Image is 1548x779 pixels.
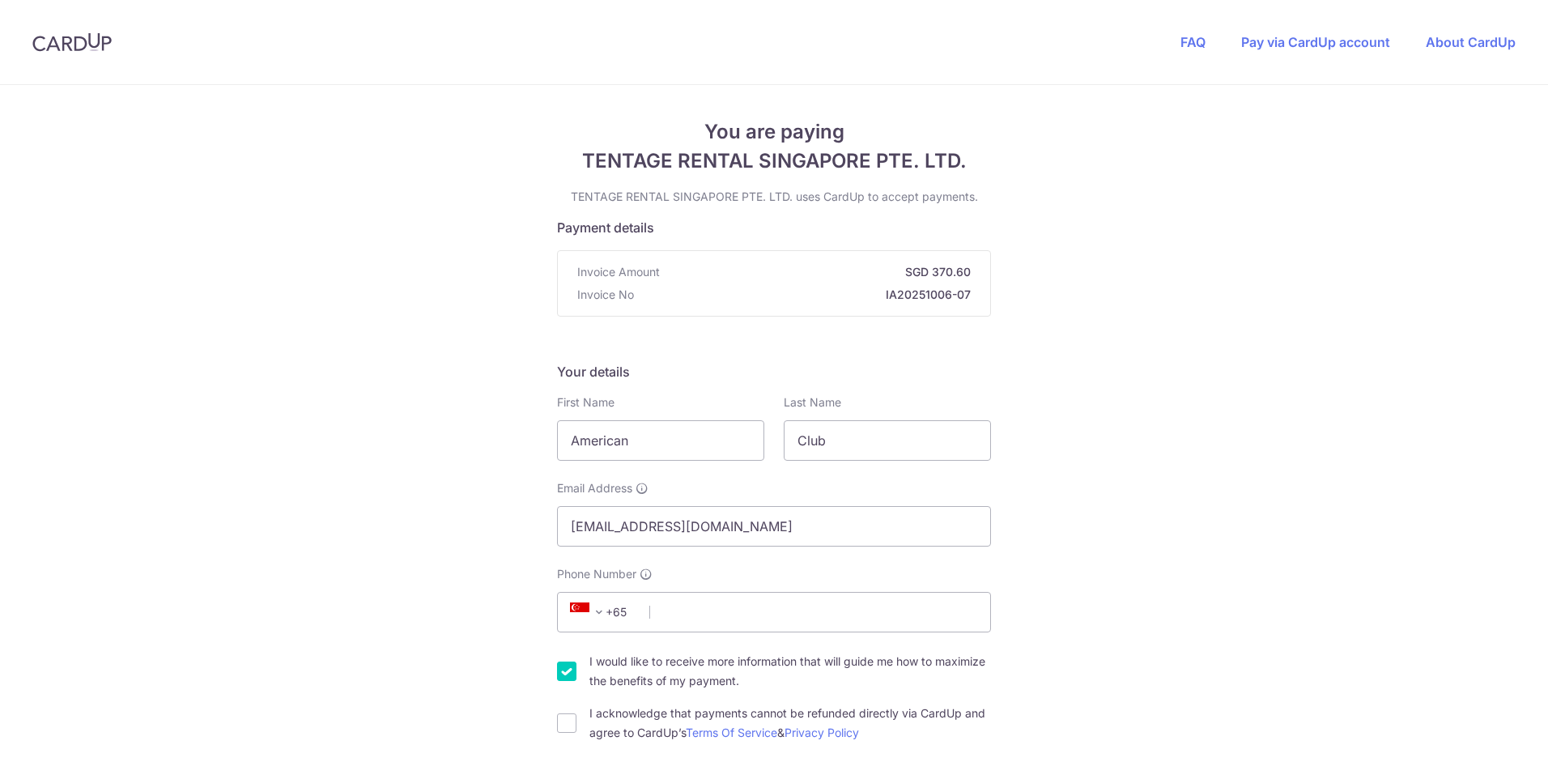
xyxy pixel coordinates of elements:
a: FAQ [1180,34,1206,50]
input: Email address [557,506,991,547]
a: About CardUp [1426,34,1516,50]
input: Last name [784,420,991,461]
h5: Your details [557,362,991,381]
label: Last Name [784,394,841,411]
img: CardUp [32,32,112,52]
span: Invoice No [577,287,634,303]
a: Pay via CardUp account [1241,34,1390,50]
strong: IA20251006-07 [640,287,971,303]
a: Privacy Policy [785,726,859,739]
span: TENTAGE RENTAL SINGAPORE PTE. LTD. [557,147,991,176]
span: Email Address [557,480,632,496]
p: TENTAGE RENTAL SINGAPORE PTE. LTD. uses CardUp to accept payments. [557,189,991,205]
label: I would like to receive more information that will guide me how to maximize the benefits of my pa... [589,652,991,691]
label: I acknowledge that payments cannot be refunded directly via CardUp and agree to CardUp’s & [589,704,991,743]
span: Invoice Amount [577,264,660,280]
input: First name [557,420,764,461]
span: You are paying [557,117,991,147]
strong: SGD 370.60 [666,264,971,280]
a: Terms Of Service [686,726,777,739]
label: First Name [557,394,615,411]
h5: Payment details [557,218,991,237]
span: +65 [565,602,638,622]
span: +65 [570,602,609,622]
span: Phone Number [557,566,636,582]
